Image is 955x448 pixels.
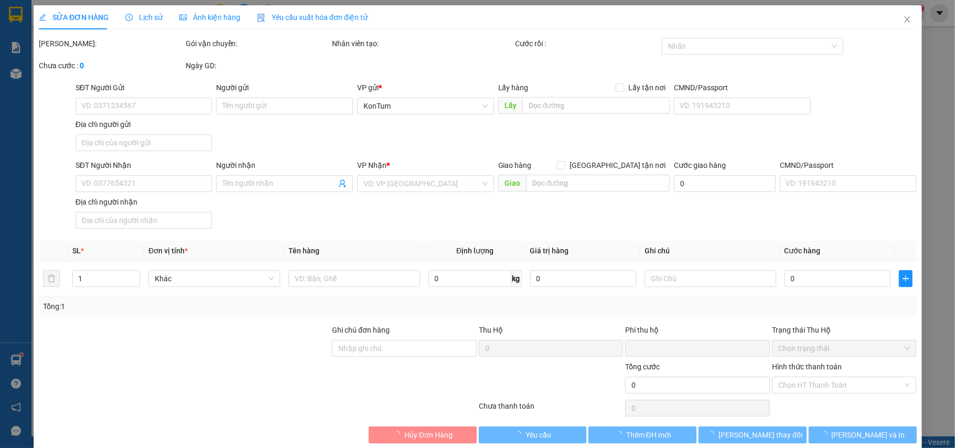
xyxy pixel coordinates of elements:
[772,324,917,336] div: Trạng thái Thu Hộ
[892,5,921,35] button: Close
[76,134,212,151] input: Địa chỉ của người gửi
[498,97,522,114] span: Lấy
[155,271,274,286] span: Khác
[903,15,911,24] span: close
[479,426,587,443] button: Yêu cầu
[780,159,917,171] div: CMND/Passport
[369,426,477,443] button: Hủy Đơn Hàng
[148,247,188,255] span: Đơn vị tính
[899,274,912,283] span: plus
[76,82,212,93] div: SĐT Người Gửi
[778,340,910,356] span: Chọn trạng thái
[80,61,84,70] b: 0
[624,82,670,93] span: Lấy tận nơi
[772,362,842,371] label: Hình thức thanh toán
[674,161,726,169] label: Cước giao hàng
[498,175,525,191] span: Giao
[332,38,513,49] div: Nhân viên tạo:
[125,13,163,22] span: Lịch sử
[288,247,319,255] span: Tên hàng
[718,429,802,441] span: [PERSON_NAME] thay đổi
[820,431,831,438] span: loading
[216,82,353,93] div: Người gửi
[357,161,387,169] span: VP Nhận
[39,13,109,22] span: SỬA ĐƠN HÀNG
[614,431,626,438] span: loading
[357,82,494,93] div: VP gửi
[809,426,917,443] button: [PERSON_NAME] và In
[831,429,905,441] span: [PERSON_NAME] và In
[640,241,780,261] th: Ghi chú
[530,247,568,255] span: Giá trị hàng
[498,83,528,92] span: Lấy hàng
[125,14,133,21] span: clock-circle
[404,429,453,441] span: Hủy Đơn Hàng
[525,175,670,191] input: Dọc đường
[257,13,368,22] span: Yêu cầu xuất hóa đơn điện tử
[456,247,493,255] span: Định lượng
[332,326,390,334] label: Ghi chú đơn hàng
[393,431,404,438] span: loading
[288,270,420,287] input: VD: Bàn, Ghế
[338,179,347,188] span: user-add
[39,38,184,49] div: [PERSON_NAME]:
[525,429,551,441] span: Yêu cầu
[625,362,660,371] span: Tổng cước
[515,38,660,49] div: Cước rồi :
[511,270,521,287] span: kg
[43,301,369,312] div: Tổng: 1
[514,431,525,438] span: loading
[216,159,353,171] div: Người nhận
[332,340,477,357] input: Ghi chú đơn hàng
[185,38,330,49] div: Gói vận chuyển:
[478,326,502,334] span: Thu Hộ
[76,119,212,130] div: Địa chỉ người gửi
[477,400,624,419] div: Chưa thanh toán
[522,97,670,114] input: Dọc đường
[626,429,670,441] span: Thêm ĐH mới
[565,159,670,171] span: [GEOGRAPHIC_DATA] tận nơi
[257,14,265,22] img: icon
[899,270,913,287] button: plus
[76,159,212,171] div: SĐT Người Nhận
[588,426,696,443] button: Thêm ĐH mới
[76,196,212,208] div: Địa chỉ người nhận
[179,13,240,22] span: Ảnh kiện hàng
[39,14,46,21] span: edit
[179,14,187,21] span: picture
[72,247,80,255] span: SL
[699,426,807,443] button: [PERSON_NAME] thay đổi
[707,431,718,438] span: loading
[784,247,820,255] span: Cước hàng
[674,175,775,192] input: Cước giao hàng
[674,82,811,93] div: CMND/Passport
[185,60,330,71] div: Ngày GD:
[363,98,488,114] span: KonTum
[39,60,184,71] div: Chưa cước :
[645,270,776,287] input: Ghi Chú
[625,324,770,340] div: Phí thu hộ
[76,212,212,229] input: Địa chỉ của người nhận
[498,161,531,169] span: Giao hàng
[43,270,60,287] button: delete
